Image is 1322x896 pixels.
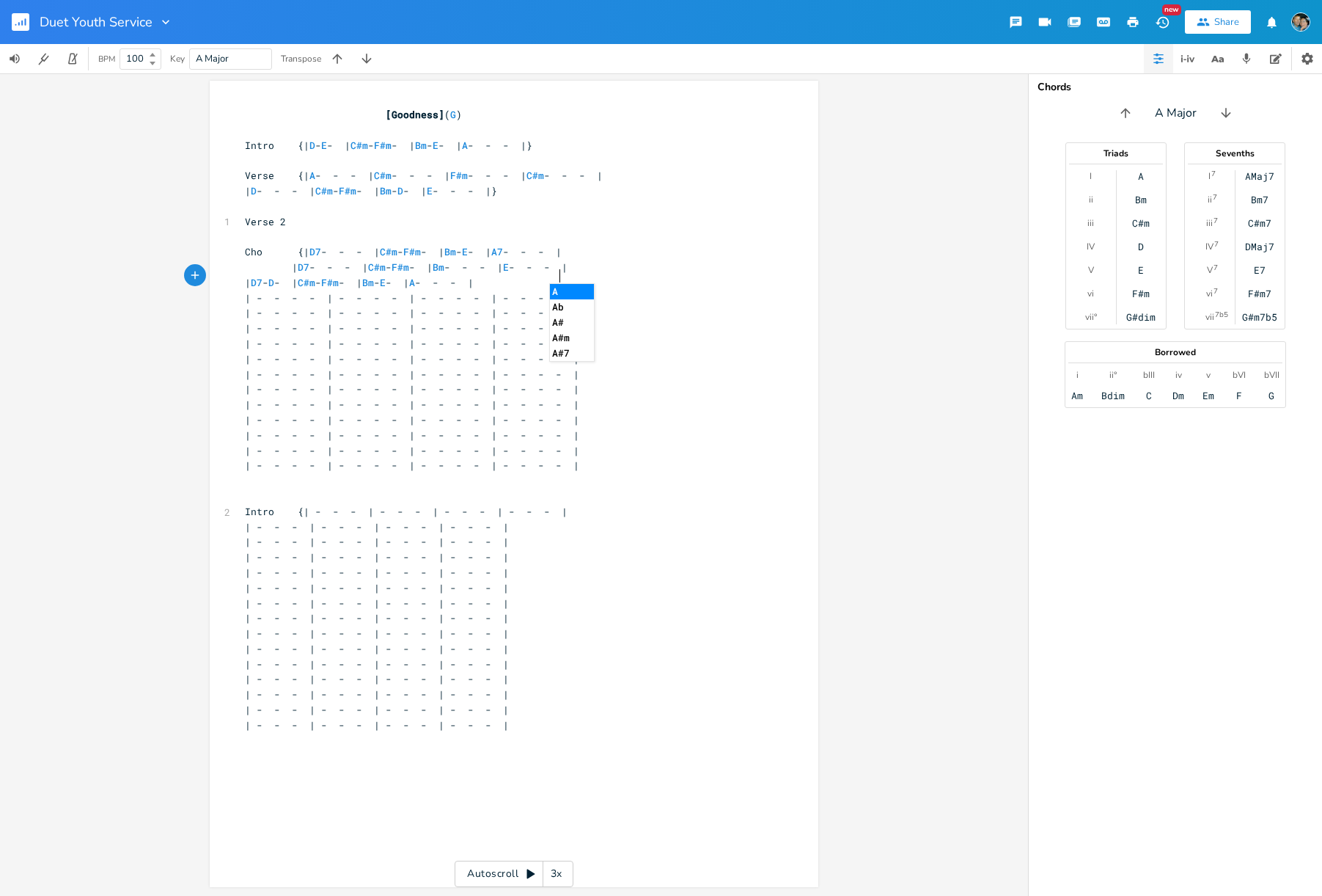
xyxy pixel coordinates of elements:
span: G [450,108,456,121]
span: | - - - | - - - | - - - | - - - | [245,672,509,685]
div: C#m7 [1248,217,1271,229]
div: C [1146,390,1152,401]
span: [Goodness] [386,108,444,121]
span: | - - - | - - - | - - - | - - - | [245,535,509,548]
span: A [462,139,468,152]
div: BPM [98,55,115,63]
div: E [1138,264,1144,276]
sup: 7b5 [1215,309,1228,321]
span: | - - - | - - - | - - - | - - - | [245,581,509,594]
div: ii [1089,194,1093,205]
div: E7 [1254,264,1266,276]
div: G#dim [1126,311,1156,323]
div: vii° [1085,311,1097,323]
div: Bm [1135,194,1147,205]
div: Sevenths [1185,149,1285,158]
span: C#m [374,169,392,182]
div: vi [1206,288,1213,299]
span: | - - - | - - - | - - - | - - - | [245,597,509,610]
span: | - - | - - | - - | - - - | [245,276,474,289]
span: C#m [298,276,315,289]
button: Share [1185,10,1251,34]
span: C#m [368,261,386,274]
div: Transpose [281,54,321,63]
span: | - - - - | - - - - | - - - - | - - - - | [245,429,579,442]
div: I [1090,170,1092,182]
div: bVII [1264,369,1279,381]
span: D7 [309,245,321,258]
div: vii [1205,311,1214,323]
span: | - - - - | - - - - | - - - - | - - - - | [245,413,579,426]
div: V [1088,264,1094,276]
sup: 7 [1214,238,1219,250]
span: D [309,139,315,152]
div: bVI [1233,369,1246,381]
div: v [1206,369,1211,381]
div: G#m7b5 [1242,311,1277,323]
span: | - - - | - - - | - - - | - - - | [245,642,509,655]
div: Am [1071,390,1083,401]
div: AMaj7 [1245,170,1274,182]
span: E [462,245,468,258]
div: Share [1214,15,1239,29]
span: A7 [491,245,503,258]
div: Key [170,54,185,63]
span: | - - - - | - - - - | - - - - | - - - - | [245,306,579,319]
div: C#m [1132,217,1150,229]
span: F#m [374,139,392,152]
div: IV [1087,241,1095,252]
span: D7 [298,261,309,274]
div: Triads [1066,149,1166,158]
span: | - - - | - - - | - - - | - - - | [245,718,509,732]
div: i [1076,369,1079,381]
span: Duet Youth Service [40,15,153,29]
span: | - - - | - - - | - - - | - - - | [245,566,509,579]
span: A [309,169,315,182]
div: ii [1208,194,1212,205]
span: C#m [350,139,368,152]
span: | - - - | - - | - - - | - - - | [245,261,568,274]
span: D7 [251,276,262,289]
span: D [397,184,403,197]
sup: 7 [1213,262,1218,274]
li: A [550,284,594,299]
span: Bm [415,139,427,152]
span: | - - - | - - - | - - - | - - - | [245,611,509,624]
span: | - - - - | - - - - | - - - - | - - - - | [245,291,579,305]
span: Bm [444,245,456,258]
sup: 7 [1213,215,1218,227]
img: KLBC Worship Team [1291,12,1310,32]
div: V [1207,264,1213,276]
div: F#m [1132,288,1150,299]
span: Verse 2 [245,215,286,228]
span: F#m [339,184,356,197]
div: 3x [543,861,570,887]
span: C#m [526,169,544,182]
div: Dm [1172,390,1184,401]
span: | - - - | - - - | - - - | - - - | [245,550,509,564]
span: ( ) [245,108,462,121]
span: | - - - | - - - | - - - | - - - | [245,658,509,671]
div: D [1138,241,1144,252]
span: F#m [450,169,468,182]
div: Chords [1038,82,1313,92]
div: IV [1205,241,1213,252]
span: A Major [1155,105,1197,122]
span: F#m [392,261,409,274]
span: | - - - - | - - - - | - - - - | - - - - | [245,368,579,381]
span: | - - - | - - | - - | - - - |} [245,184,497,197]
span: A [409,276,415,289]
div: vi [1087,288,1094,299]
div: G [1268,390,1274,401]
li: A#7 [550,346,594,361]
span: | - - - | - - - | - - - | - - - | [245,520,509,533]
div: F#m7 [1248,288,1271,299]
span: D [251,184,257,197]
div: Em [1202,390,1214,401]
div: ii° [1109,369,1117,381]
span: Bm [362,276,374,289]
div: F [1236,390,1242,401]
span: | - - - - | - - - - | - - - - | - - - - | [245,459,579,472]
span: | - - - - | - - - - | - - - - | - - - - | [245,444,579,457]
span: | - - - - | - - - - | - - - - | - - - - | [245,352,579,365]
